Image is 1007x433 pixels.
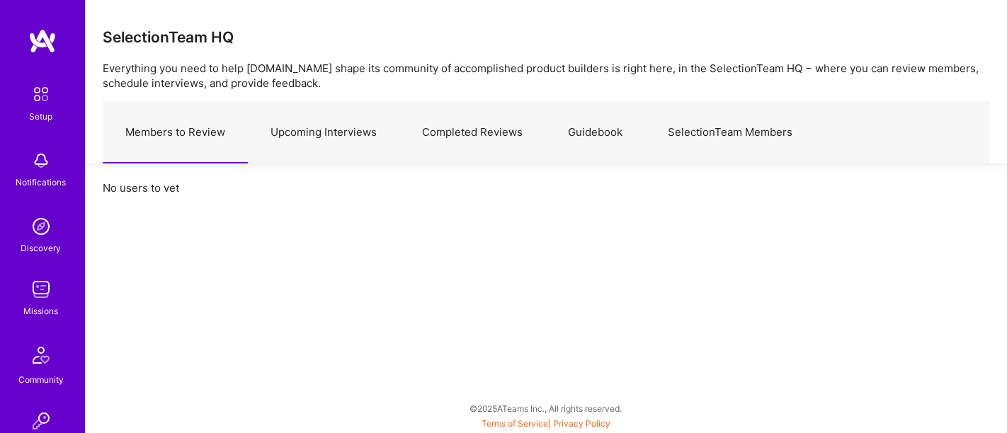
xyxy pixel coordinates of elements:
div: Community [18,372,64,387]
div: Discovery [21,241,62,255]
img: discovery [27,212,55,241]
a: Guidebook [545,102,645,163]
img: teamwork [27,275,55,304]
h3: SelectionTeam HQ [103,28,234,46]
div: © 2025 ATeams Inc., All rights reserved. [85,391,1007,426]
div: No users to vet [86,163,1007,229]
a: SelectionTeam Members [645,102,815,163]
a: Upcoming Interviews [248,102,399,163]
div: Notifications [16,175,67,190]
img: logo [28,28,57,54]
img: setup [26,79,56,109]
span: | [482,418,610,429]
p: Everything you need to help [DOMAIN_NAME] shape its community of accomplished product builders is... [103,61,990,91]
img: bell [27,146,55,175]
a: Terms of Service [482,418,548,429]
a: Members to Review [103,102,248,163]
div: Missions [24,304,59,318]
a: Completed Reviews [399,102,545,163]
a: Privacy Policy [553,418,610,429]
img: Community [24,338,58,372]
div: Setup [30,109,53,124]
